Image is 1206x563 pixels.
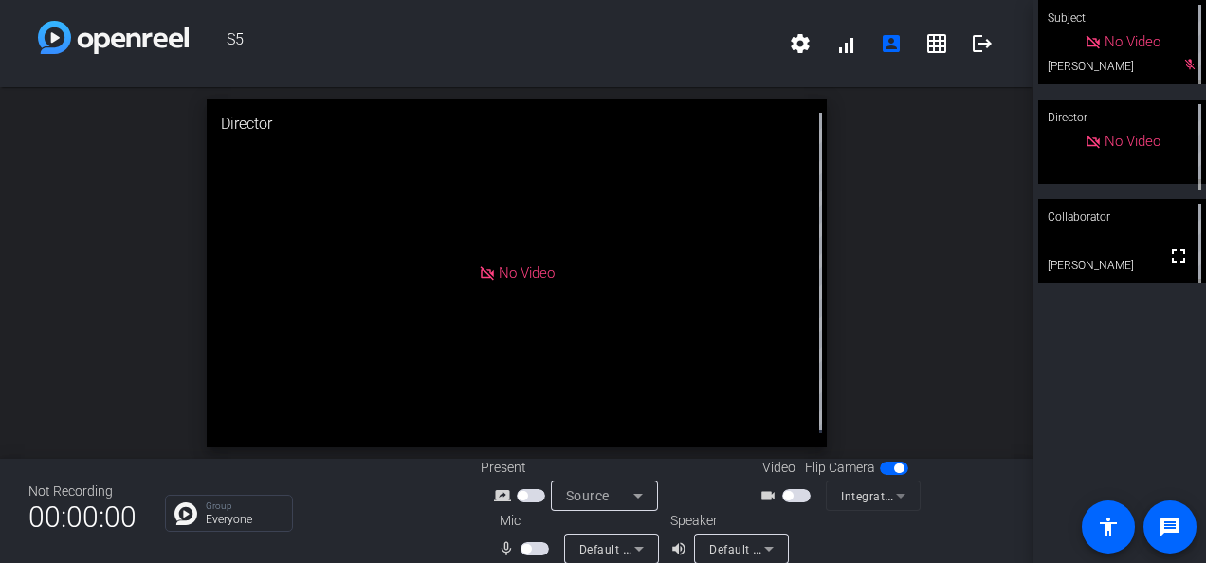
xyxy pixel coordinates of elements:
div: Present [481,458,670,478]
mat-icon: accessibility [1097,516,1120,538]
mat-icon: settings [789,32,812,55]
p: Group [206,501,283,511]
span: No Video [1105,33,1160,50]
mat-icon: volume_up [670,537,693,560]
div: Director [207,99,827,150]
mat-icon: videocam_outline [759,484,782,507]
span: Flip Camera [805,458,875,478]
mat-icon: mic_none [498,537,521,560]
span: Video [762,458,795,478]
div: Not Recording [28,481,137,501]
mat-icon: fullscreen [1167,245,1190,267]
span: Default - VX2439 Series (HD Audio Driver for Display Audio) [709,541,1041,556]
span: Default - Microphone (USB Condenser Microphone) (31b2:0011) [579,541,933,556]
button: signal_cellular_alt [823,21,868,66]
span: Source [566,488,610,503]
span: No Video [499,264,555,281]
div: Director [1038,100,1206,136]
mat-icon: screen_share_outline [494,484,517,507]
mat-icon: logout [971,32,994,55]
div: Collaborator [1038,199,1206,235]
mat-icon: account_box [880,32,903,55]
p: Everyone [206,514,283,525]
mat-icon: message [1159,516,1181,538]
div: Speaker [670,511,784,531]
span: No Video [1105,133,1160,150]
span: S5 [189,21,777,66]
span: 00:00:00 [28,494,137,540]
img: Chat Icon [174,502,197,525]
div: Mic [481,511,670,531]
img: white-gradient.svg [38,21,189,54]
mat-icon: grid_on [925,32,948,55]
